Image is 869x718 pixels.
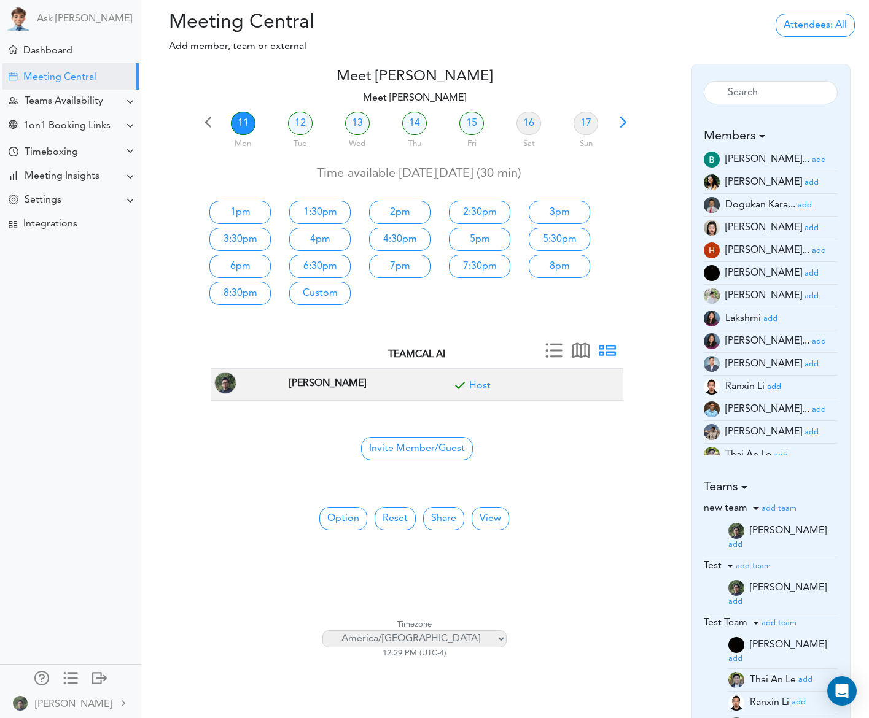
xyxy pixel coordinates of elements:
img: BWv8PPf8N0ctf3JvtTlAAAAAASUVORK5CYII= [704,356,720,372]
a: add [728,539,742,549]
a: add team [762,618,797,628]
a: 2pm [369,201,431,224]
div: Mon [216,133,270,150]
a: 17 [574,112,598,135]
small: add [774,451,788,459]
a: add [805,291,819,301]
span: 12:29 PM (UTC-4) [383,649,446,657]
span: Employee at Toronto, ON, CA [286,374,369,392]
img: Lanhui Chen(lanhuichen001@gmail.com, Employee at Toronto, ON, CA) [214,372,236,394]
li: Employee (jagik22@gmail.com) [704,262,838,285]
li: Software Engineer (bhavi@teamcalendar.ai) [704,171,838,194]
span: Thai An Le [750,674,796,684]
a: Change side menu [63,671,78,688]
p: Meet [PERSON_NAME] [200,91,629,106]
img: 8vEyMtkel0rR4AAAAASUVORK5CYII= [728,580,744,596]
label: Timezone [397,619,432,630]
div: Meeting Insights [25,171,99,182]
div: TEAMCAL AI Workflow Apps [9,220,17,229]
a: 1:30pm [289,201,351,224]
a: 4:30pm [369,228,431,251]
span: [PERSON_NAME] [725,223,802,233]
img: 8vEyMtkel0rR4AAAAASUVORK5CYII= [728,523,744,539]
div: Time Your Goals [9,147,18,158]
span: [PERSON_NAME]... [725,155,809,164]
li: Employee (emilym22003@gmail.com) [704,217,838,239]
small: add [805,360,819,368]
a: Attendees: All [776,14,855,37]
small: add team [762,619,797,627]
img: wfbEu5Cj1qF4gAAAABJRU5ErkJggg== [704,401,720,417]
a: 6:30pm [289,255,351,278]
li: Founder/CEO (raj@teamcalendar.ai) [704,353,838,376]
li: Head of Product (lakshmicchava@gmail.com) [704,307,838,330]
div: Thu [387,133,442,150]
a: Included for meeting [469,381,491,391]
img: Z [704,197,720,213]
a: 5:30pm [529,228,590,251]
small: add [812,406,826,414]
small: add [805,224,819,232]
div: Timeboxing [25,147,78,158]
img: Z [704,379,720,395]
div: Fri [445,133,499,150]
span: [PERSON_NAME]... [725,336,809,346]
li: jagik22@gmail.com [728,634,838,668]
img: 9k= [704,220,720,236]
div: Share Meeting Link [9,120,17,132]
div: Create Meeting [9,72,17,81]
small: add [812,338,826,345]
span: Thai An Le [725,450,771,460]
span: [PERSON_NAME] [750,525,827,535]
span: [PERSON_NAME] [725,427,802,437]
span: [PERSON_NAME] [725,359,802,369]
li: ranxinli2024@gmail.com [728,692,838,714]
small: add [728,541,742,549]
img: 9k= [704,311,720,326]
span: [PERSON_NAME] [725,268,802,278]
div: Sun [559,133,614,150]
span: Next 7 days [615,118,632,135]
a: add [792,697,806,707]
a: add [798,200,812,210]
h2: Meeting Central [150,11,375,34]
a: 15 [459,112,484,135]
a: add [767,382,781,392]
span: new team [704,503,747,513]
a: add [812,245,826,255]
a: Manage Members and Externals [34,671,49,688]
li: SWE Intern (thaianle.work@gmail.com) [704,444,838,466]
a: 3:30pm [209,228,271,251]
div: Show only icons [63,671,78,683]
a: 8:30pm [209,282,271,305]
h4: Meet [PERSON_NAME] [200,68,629,86]
strong: [PERSON_NAME] [289,379,366,388]
li: Marketing Executive (jillian@teamcalendar.ai) [704,285,838,307]
span: Test [704,561,722,571]
a: 7:30pm [449,255,510,278]
a: add [798,674,812,684]
img: 9k= [704,265,720,281]
input: Search [704,81,838,104]
img: 9k= [728,637,744,653]
a: add team [736,561,771,571]
a: 5pm [449,228,510,251]
div: Integrations [23,218,77,230]
li: thaianle.work@gmail.com [728,669,838,692]
img: gxMp8BKxZ8AAAAASUVORK5CYII= [704,152,720,168]
li: lanhuichen001@gmail.com [728,520,838,554]
button: View [472,507,509,530]
span: Time available [DATE][DATE] (30 min) [317,168,521,180]
span: Ranxin Li [750,697,789,707]
img: Z [704,424,720,440]
img: AHqZkVmA8mTSAAAAAElFTkSuQmCC [704,242,720,258]
a: 7pm [369,255,431,278]
span: Lakshmi [725,314,761,323]
a: 14 [402,112,427,135]
a: 16 [516,112,541,135]
small: add [792,698,806,706]
div: Teams Availability [25,96,103,107]
a: add [805,268,819,278]
button: Option [319,507,367,530]
span: [PERSON_NAME] [725,177,802,187]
